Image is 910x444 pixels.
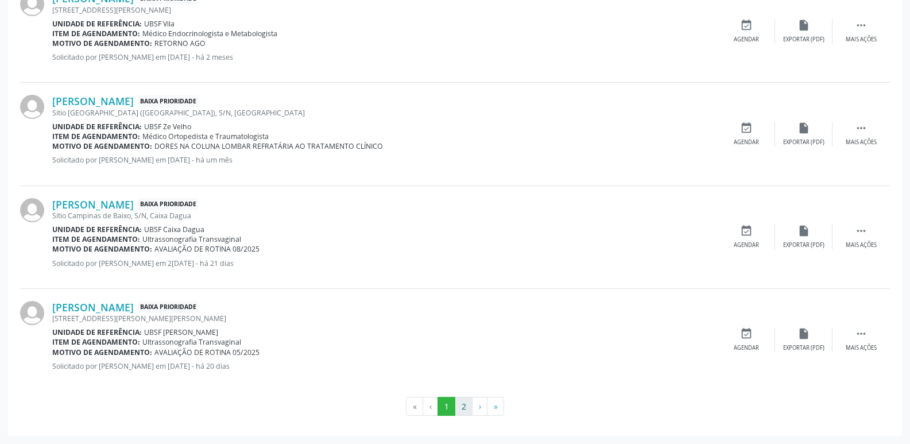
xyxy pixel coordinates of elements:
[52,244,152,254] b: Motivo de agendamento:
[144,19,175,29] span: UBSF Vila
[734,241,759,249] div: Agendar
[437,397,455,416] button: Go to page 1
[52,95,134,107] a: [PERSON_NAME]
[52,29,140,38] b: Item de agendamento:
[20,301,44,325] img: img
[52,327,142,337] b: Unidade de referência:
[740,225,753,237] i: event_available
[52,301,134,314] a: [PERSON_NAME]
[797,225,810,237] i: insert_drive_file
[487,397,504,416] button: Go to last page
[52,337,140,347] b: Item de agendamento:
[797,122,810,134] i: insert_drive_file
[52,348,152,357] b: Motivo de agendamento:
[855,122,868,134] i: 
[783,36,824,44] div: Exportar (PDF)
[154,348,260,357] span: AVALIAÇÃO DE ROTINA 05/2025
[52,155,718,165] p: Solicitado por [PERSON_NAME] em [DATE] - há um mês
[138,95,199,107] span: Baixa Prioridade
[144,225,204,234] span: UBSF Caixa Dagua
[52,132,140,141] b: Item de agendamento:
[740,19,753,32] i: event_available
[52,19,142,29] b: Unidade de referência:
[142,234,241,244] span: Ultrassonografia Transvaginal
[855,327,868,340] i: 
[52,108,718,118] div: Sitio [GEOGRAPHIC_DATA] ([GEOGRAPHIC_DATA]), S/N, [GEOGRAPHIC_DATA]
[783,138,824,146] div: Exportar (PDF)
[455,397,473,416] button: Go to page 2
[797,327,810,340] i: insert_drive_file
[52,258,718,268] p: Solicitado por [PERSON_NAME] em 2[DATE] - há 21 dias
[846,241,877,249] div: Mais ações
[144,122,191,132] span: UBSF Ze Velho
[154,141,383,151] span: DORES NA COLUNA LOMBAR REFRATÁRIA AO TRATAMENTO CLÍNICO
[142,29,277,38] span: Médico Endocrinologista e Metabologista
[783,241,824,249] div: Exportar (PDF)
[52,52,718,62] p: Solicitado por [PERSON_NAME] em [DATE] - há 2 meses
[734,36,759,44] div: Agendar
[52,314,718,323] div: [STREET_ADDRESS][PERSON_NAME][PERSON_NAME]
[734,344,759,352] div: Agendar
[52,141,152,151] b: Motivo de agendamento:
[797,19,810,32] i: insert_drive_file
[846,344,877,352] div: Mais ações
[52,122,142,132] b: Unidade de referência:
[52,5,718,15] div: [STREET_ADDRESS][PERSON_NAME]
[154,38,206,48] span: RETORNO AGO
[52,361,718,371] p: Solicitado por [PERSON_NAME] em [DATE] - há 20 dias
[846,138,877,146] div: Mais ações
[138,302,199,314] span: Baixa Prioridade
[855,225,868,237] i: 
[20,95,44,119] img: img
[52,211,718,221] div: Sitio Campinas de Baixo, S/N, Caixa Dagua
[740,122,753,134] i: event_available
[783,344,824,352] div: Exportar (PDF)
[154,244,260,254] span: AVALIAÇÃO DE ROTINA 08/2025
[734,138,759,146] div: Agendar
[740,327,753,340] i: event_available
[142,132,269,141] span: Médico Ortopedista e Traumatologista
[846,36,877,44] div: Mais ações
[52,38,152,48] b: Motivo de agendamento:
[52,234,140,244] b: Item de agendamento:
[144,327,218,337] span: UBSF [PERSON_NAME]
[20,198,44,222] img: img
[472,397,487,416] button: Go to next page
[142,337,241,347] span: Ultrassonografia Transvaginal
[20,397,890,416] ul: Pagination
[138,198,199,210] span: Baixa Prioridade
[52,225,142,234] b: Unidade de referência:
[52,198,134,211] a: [PERSON_NAME]
[855,19,868,32] i: 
